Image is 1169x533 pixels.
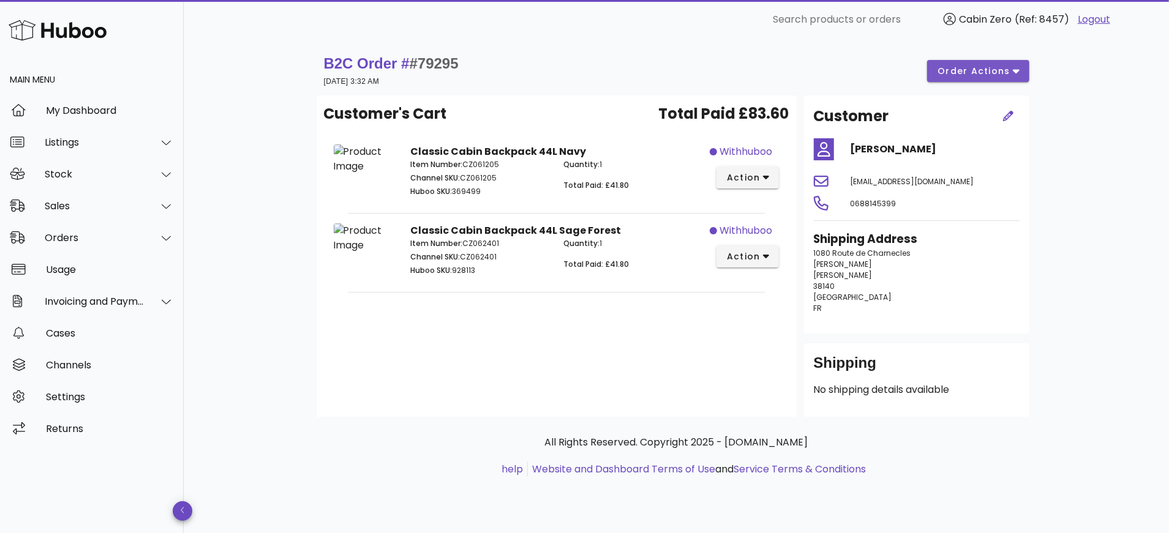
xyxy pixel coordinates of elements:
span: 0688145399 [851,198,896,209]
div: Sales [45,200,145,212]
span: Customer's Cart [324,103,447,125]
span: Item Number: [410,159,462,170]
button: action [716,245,780,267]
span: Channel SKU: [410,252,460,262]
p: CZ062401 [410,252,549,263]
span: Total Paid: £41.80 [563,180,629,190]
div: My Dashboard [46,105,174,116]
div: Settings [46,391,174,403]
div: Returns [46,423,174,434]
strong: Classic Cabin Backpack 44L Sage Forest [410,223,621,237]
span: withhuboo [720,144,772,159]
li: and [528,462,866,477]
a: Service Terms & Conditions [734,462,866,476]
span: withhuboo [720,223,772,238]
span: [GEOGRAPHIC_DATA] [814,292,892,302]
p: 928113 [410,265,549,276]
span: Huboo SKU: [410,265,452,275]
span: Total Paid £83.60 [659,103,789,125]
span: Quantity: [563,238,600,248]
span: Total Paid: £41.80 [563,259,629,269]
span: Channel SKU: [410,173,460,183]
h3: Shipping Address [814,231,1020,248]
span: (Ref: 8457) [1015,12,1069,26]
span: Quantity: [563,159,600,170]
img: Product Image [334,223,396,253]
p: CZ062401 [410,238,549,249]
span: action [726,171,761,184]
div: Usage [46,264,174,275]
a: Website and Dashboard Terms of Use [532,462,715,476]
span: Huboo SKU: [410,186,452,196]
div: Orders [45,232,145,244]
p: CZ061205 [410,159,549,170]
p: 1 [563,159,702,170]
img: Product Image [334,144,396,174]
span: Cabin Zero [959,12,1012,26]
p: 1 [563,238,702,249]
small: [DATE] 3:32 AM [324,77,380,86]
span: action [726,250,761,263]
button: order actions [927,60,1029,82]
span: #79295 [410,55,459,72]
button: action [716,166,780,188]
a: Logout [1078,12,1110,27]
strong: Classic Cabin Backpack 44L Navy [410,144,586,158]
span: [PERSON_NAME] [814,270,873,280]
p: 369499 [410,186,549,197]
span: 1080 Route de Charnecles [814,248,911,258]
span: 38140 [814,281,835,291]
span: FR [814,303,822,313]
img: Huboo Logo [9,17,107,43]
a: help [502,462,523,476]
span: order actions [937,65,1010,78]
div: Invoicing and Payments [45,296,145,307]
p: No shipping details available [814,382,1020,397]
h2: Customer [814,105,889,127]
span: [EMAIL_ADDRESS][DOMAIN_NAME] [851,176,974,187]
div: Listings [45,136,145,148]
div: Shipping [814,353,1020,382]
div: Stock [45,168,145,180]
span: [PERSON_NAME] [814,259,873,269]
p: CZ061205 [410,173,549,184]
div: Cases [46,327,174,339]
strong: B2C Order # [324,55,459,72]
p: All Rights Reserved. Copyright 2025 - [DOMAIN_NAME] [326,435,1027,450]
div: Channels [46,359,174,371]
span: Item Number: [410,238,462,248]
h4: [PERSON_NAME] [851,142,1020,157]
